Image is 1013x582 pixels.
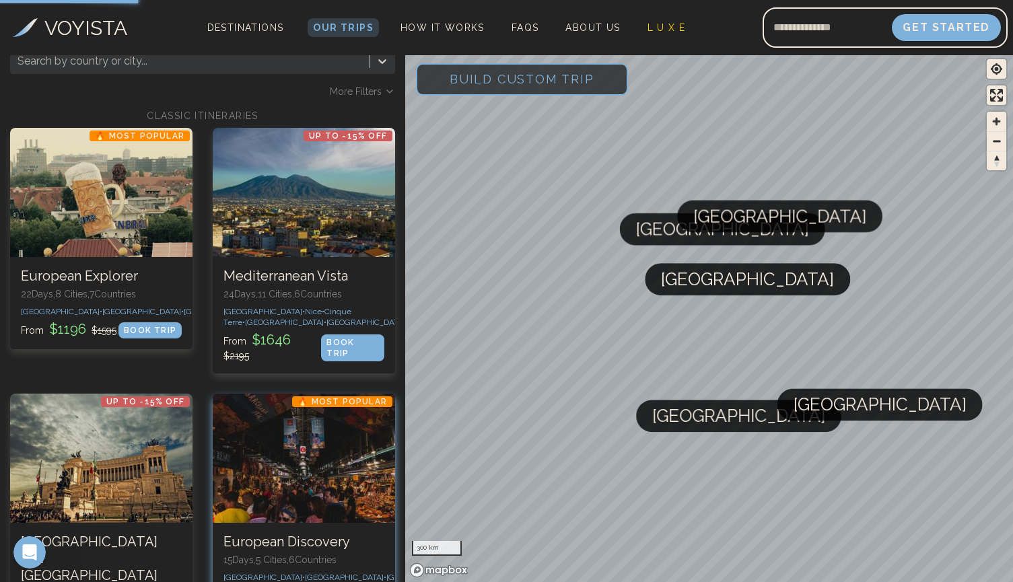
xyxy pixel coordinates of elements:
[661,263,834,295] span: [GEOGRAPHIC_DATA]
[223,553,384,567] p: 15 Days, 5 Cities, 6 Countr ies
[202,17,289,57] span: Destinations
[395,18,490,37] a: How It Works
[13,18,38,37] img: Voyista Logo
[400,22,485,33] span: How It Works
[305,573,386,582] span: [GEOGRAPHIC_DATA] •
[10,128,193,349] a: European Explorer🔥 Most PopularEuropean Explorer22Days,8 Cities,7Countries[GEOGRAPHIC_DATA]•[GEOG...
[304,131,392,141] p: Up to -15% OFF
[321,334,384,361] div: BOOK TRIP
[560,18,625,37] a: About Us
[642,18,691,37] a: L U X E
[184,307,265,316] span: [GEOGRAPHIC_DATA] •
[213,128,395,373] a: Mediterranean VistaUp to -15% OFFMediterranean Vista24Days,11 Cities,6Countries[GEOGRAPHIC_DATA]•...
[313,22,374,33] span: Our Trips
[21,268,182,285] h3: European Explorer
[506,18,545,37] a: FAQs
[648,22,686,33] span: L U X E
[245,318,326,327] span: [GEOGRAPHIC_DATA] •
[987,85,1006,105] button: Enter fullscreen
[386,573,468,582] span: [GEOGRAPHIC_DATA] •
[118,322,182,338] div: BOOK TRIP
[987,112,1006,131] button: Zoom in
[892,14,1001,41] button: Get Started
[693,200,866,232] span: [GEOGRAPHIC_DATA]
[987,131,1006,151] button: Zoom out
[21,320,116,338] p: From
[636,213,809,246] span: [GEOGRAPHIC_DATA]
[794,388,967,421] span: [GEOGRAPHIC_DATA]
[249,332,293,348] span: $ 1646
[987,59,1006,79] button: Find my location
[223,268,384,285] h3: Mediterranean Vista
[21,287,182,301] p: 22 Days, 8 Cities, 7 Countr ies
[326,318,408,327] span: [GEOGRAPHIC_DATA] •
[223,351,249,361] span: $ 2195
[405,52,1013,582] canvas: Map
[13,536,46,569] iframe: Intercom live chat
[44,13,127,43] h3: VOYISTA
[308,18,379,37] a: Our Trips
[46,321,89,337] span: $ 1196
[223,573,305,582] span: [GEOGRAPHIC_DATA] •
[652,400,825,432] span: [GEOGRAPHIC_DATA]
[412,541,462,556] div: 300 km
[101,396,190,407] p: Up to -15% OFF
[416,63,628,96] button: Build Custom Trip
[987,132,1006,151] span: Zoom out
[987,151,1006,170] button: Reset bearing to north
[763,11,892,44] input: Email address
[428,50,616,108] span: Build Custom Trip
[223,287,384,301] p: 24 Days, 11 Cities, 6 Countr ies
[13,13,127,43] a: VOYISTA
[90,131,190,141] p: 🔥 Most Popular
[223,330,321,363] p: From
[223,307,305,316] span: [GEOGRAPHIC_DATA] •
[512,22,539,33] span: FAQs
[305,307,324,316] span: Nice •
[292,396,392,407] p: 🔥 Most Popular
[409,562,468,578] a: Mapbox homepage
[565,22,620,33] span: About Us
[10,109,395,122] h2: CLASSIC ITINERARIES
[330,85,382,98] span: More Filters
[21,307,102,316] span: [GEOGRAPHIC_DATA] •
[102,307,184,316] span: [GEOGRAPHIC_DATA] •
[223,534,384,550] h3: European Discovery
[92,325,116,336] span: $ 1595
